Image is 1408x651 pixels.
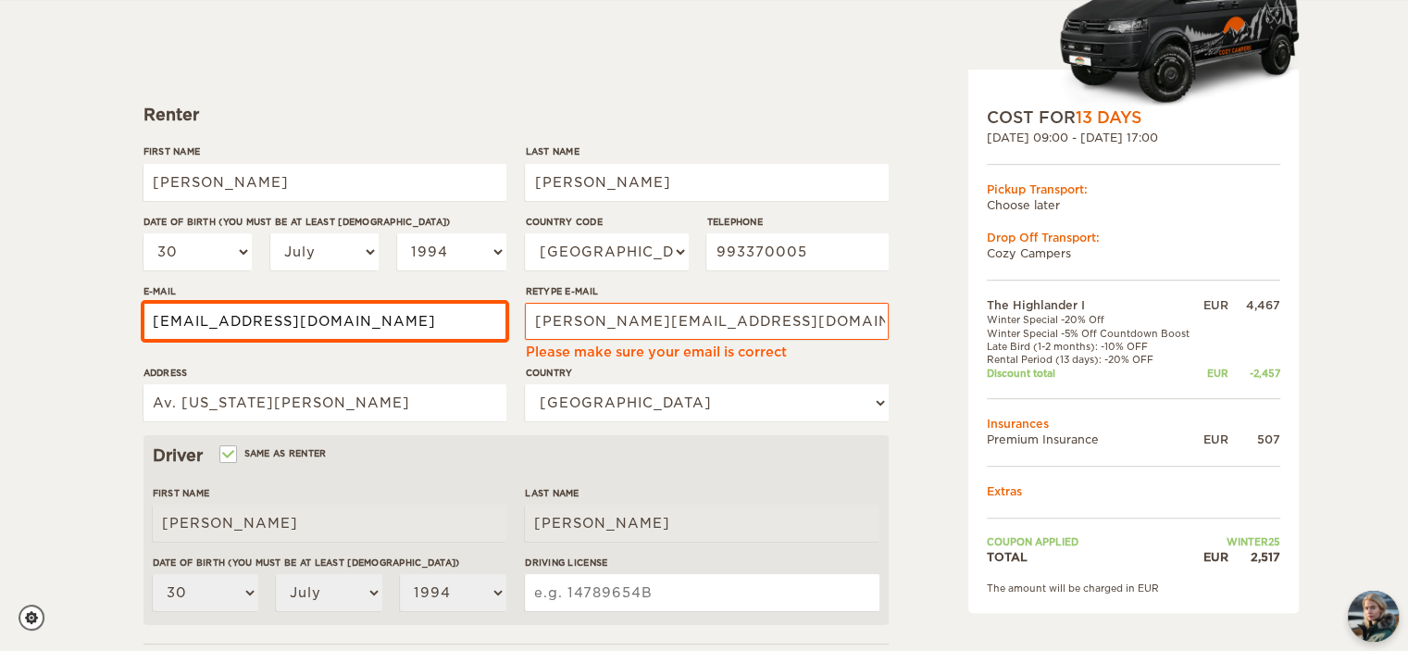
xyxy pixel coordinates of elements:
span: 13 Days [1076,108,1141,127]
td: WINTER25 [1199,535,1279,548]
label: Date of birth (You must be at least [DEMOGRAPHIC_DATA]) [143,215,506,229]
img: Freyja at Cozy Campers [1348,591,1399,642]
label: Last Name [525,486,878,500]
div: [DATE] 09:00 - [DATE] 17:00 [987,130,1280,145]
td: Late Bird (1-2 months): -10% OFF [987,340,1200,353]
label: Driving License [525,556,878,570]
div: Pickup Transport: [987,182,1280,197]
label: First Name [153,486,506,500]
label: Retype E-mail [525,284,888,298]
label: Date of birth (You must be at least [DEMOGRAPHIC_DATA]) [153,556,506,570]
td: Choose later [987,197,1280,213]
div: EUR [1199,297,1227,313]
label: Last Name [525,144,888,158]
div: 4,467 [1228,297,1280,313]
label: Country Code [525,215,688,229]
td: Extras [987,483,1280,499]
td: Premium Insurance [987,432,1200,447]
input: e.g. Smith [525,505,878,542]
td: Rental Period (13 days): -20% OFF [987,353,1200,366]
a: Cookie settings [19,605,56,631]
td: Discount total [987,367,1200,380]
input: e.g. Smith [525,164,888,201]
div: 2,517 [1228,549,1280,565]
label: First Name [143,144,506,158]
td: Winter Special -20% Off [987,314,1200,327]
label: Same as renter [221,444,327,462]
input: e.g. 14789654B [525,574,878,611]
div: Driver [153,444,879,467]
label: Address [143,366,506,380]
div: 507 [1228,432,1280,447]
div: The amount will be charged in EUR [987,582,1280,595]
td: Winter Special -5% Off Countdown Boost [987,327,1200,340]
label: Telephone [706,215,888,229]
div: -2,457 [1228,367,1280,380]
label: Country [525,366,888,380]
input: e.g. example@example.com [525,303,888,340]
input: e.g. William [153,505,506,542]
td: Cozy Campers [987,245,1280,261]
button: chat-button [1348,591,1399,642]
div: Please make sure your email is correct [525,343,888,361]
input: Same as renter [221,450,233,462]
input: e.g. William [143,164,506,201]
div: EUR [1199,549,1227,565]
td: Insurances [987,416,1280,432]
td: The Highlander I [987,297,1200,313]
div: EUR [1199,432,1227,447]
div: COST FOR [987,106,1280,129]
input: e.g. Street, City, Zip Code [143,384,506,421]
td: Coupon applied [987,535,1200,548]
label: E-mail [143,284,506,298]
input: e.g. 1 234 567 890 [706,233,888,270]
div: EUR [1199,367,1227,380]
input: e.g. example@example.com [143,303,506,340]
div: Renter [143,104,889,126]
div: Drop Off Transport: [987,230,1280,245]
td: TOTAL [987,549,1200,565]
